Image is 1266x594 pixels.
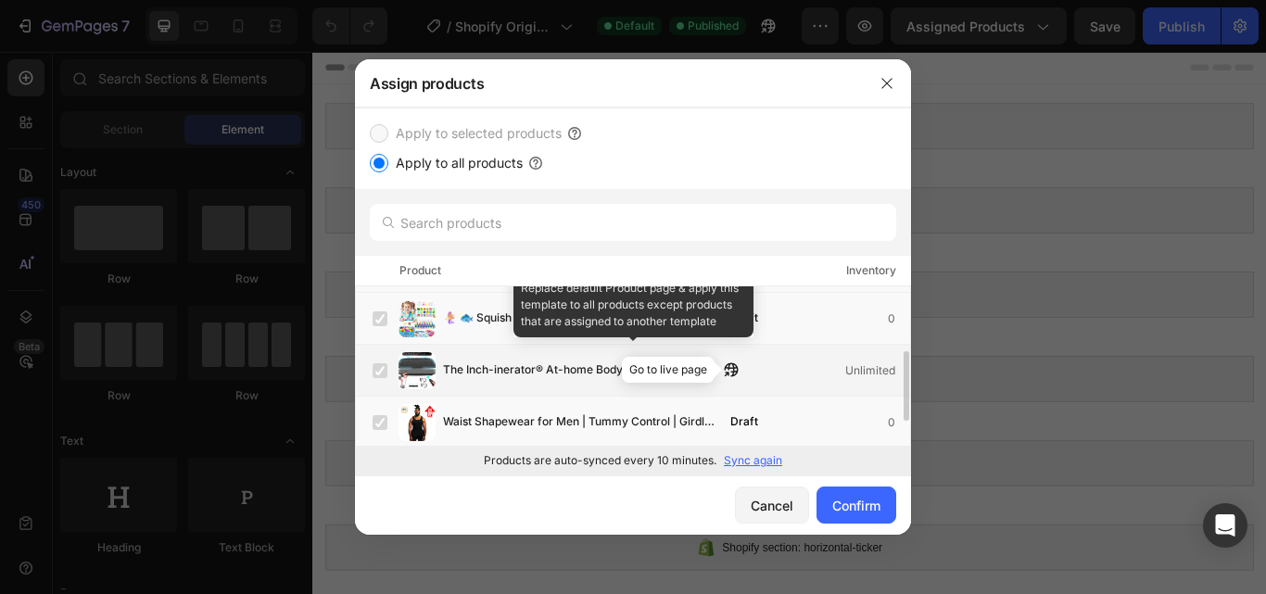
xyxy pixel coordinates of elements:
[537,174,606,196] span: Multicolumn
[527,371,614,393] span: Image with text
[832,496,880,515] div: Confirm
[723,309,766,327] div: Draft
[443,309,719,329] span: 🧜‍♀️ 🐟 Squish Water Fairy Gel Kit, Magic Water Elf, Summer Handmade Water Toy, [PERSON_NAME] Wate...
[399,404,436,441] img: product-img
[477,567,665,589] span: Shopify section: horizontal-ticker
[399,261,441,280] div: Product
[723,412,766,431] div: Draft
[484,452,716,469] p: Products are auto-synced every 10 minutes.
[514,76,627,98] span: Product information
[388,122,562,145] label: Apply to selected products
[751,496,793,515] div: Cancel
[817,487,896,524] button: Confirm
[370,204,896,241] input: Search products
[735,487,809,524] button: Cancel
[1203,503,1247,548] div: Open Intercom Messenger
[443,412,719,433] span: Waist Shapewear for Men | Tummy Control | Girdle Workout | Waist Trainer (Copy)
[546,272,596,295] span: Rich text
[443,360,718,381] span: The Inch-inerator® At-home Body Workout Machine
[355,107,911,475] div: />
[888,413,910,432] div: 0
[388,152,523,174] label: Apply to all products
[845,361,910,380] div: Unlimited
[888,310,910,328] div: 0
[846,261,896,280] div: Inventory
[399,300,436,337] img: product-img
[355,59,863,107] div: Assign products
[724,452,782,469] p: Sync again
[527,469,614,491] span: Image with text
[399,352,436,389] img: product-img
